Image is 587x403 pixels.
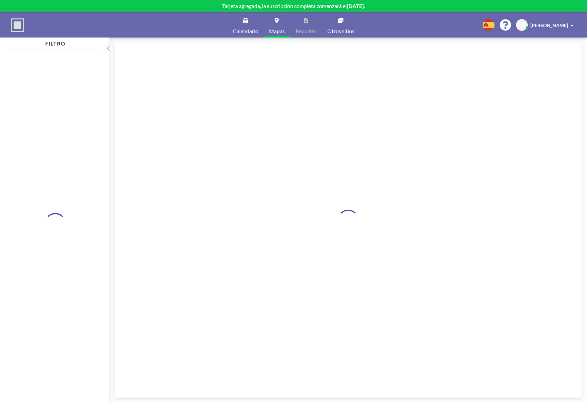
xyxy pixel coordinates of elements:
img: organization-logo [11,18,24,32]
a: Calendario [227,12,264,38]
span: AG [519,22,525,28]
a: Otros sitios [322,12,360,38]
a: Reportes [290,12,322,38]
a: Mapas [264,12,290,38]
span: [PERSON_NAME] [530,22,568,28]
span: Calendario [233,28,258,34]
b: [DATE] [347,3,364,9]
span: Otros sitios [327,28,354,34]
span: Mapas [269,28,285,34]
h4: FILTRO [8,38,103,47]
span: Reportes [296,28,317,34]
